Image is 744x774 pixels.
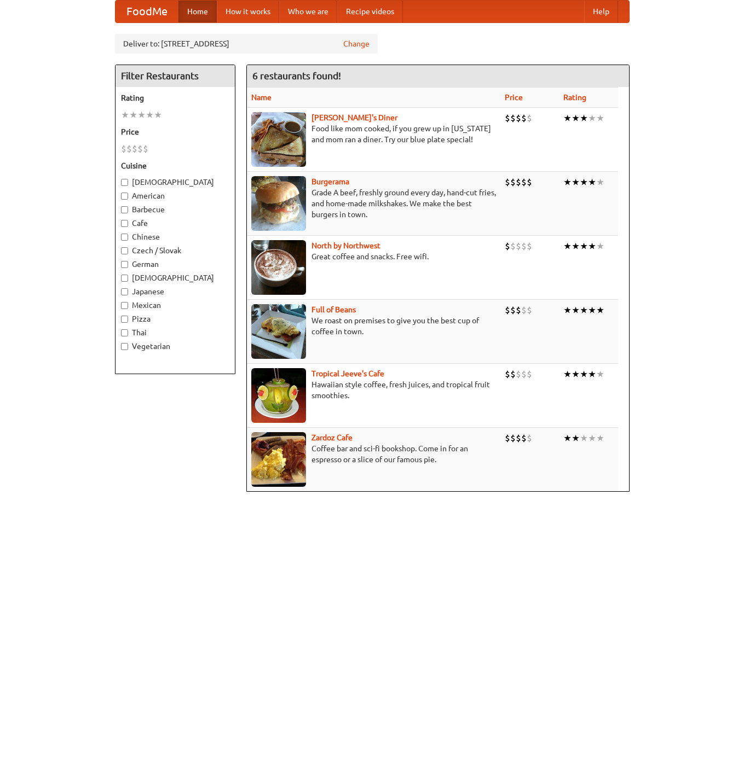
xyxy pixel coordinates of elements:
[251,368,306,423] img: jeeves.jpg
[527,240,532,252] li: $
[572,176,580,188] li: ★
[121,245,229,256] label: Czech / Slovak
[516,432,521,444] li: $
[572,304,580,316] li: ★
[116,1,178,22] a: FoodMe
[510,432,516,444] li: $
[516,112,521,124] li: $
[121,193,128,200] input: American
[251,187,496,220] p: Grade A beef, freshly ground every day, hand-cut fries, and home-made milkshakes. We make the bes...
[121,204,229,215] label: Barbecue
[596,176,604,188] li: ★
[121,247,128,254] input: Czech / Slovak
[251,251,496,262] p: Great coffee and snacks. Free wifi.
[521,432,527,444] li: $
[563,240,572,252] li: ★
[121,286,229,297] label: Japanese
[121,179,128,186] input: [DEMOGRAPHIC_DATA]
[563,304,572,316] li: ★
[521,112,527,124] li: $
[154,109,162,121] li: ★
[116,65,235,87] h4: Filter Restaurants
[516,240,521,252] li: $
[505,368,510,380] li: $
[588,432,596,444] li: ★
[121,234,128,241] input: Chinese
[143,143,148,155] li: $
[251,432,306,487] img: zardoz.jpg
[137,109,146,121] li: ★
[580,304,588,316] li: ★
[251,112,306,167] img: sallys.jpg
[251,315,496,337] p: We roast on premises to give you the best cup of coffee in town.
[580,368,588,380] li: ★
[121,300,229,311] label: Mexican
[121,231,229,242] label: Chinese
[121,190,229,201] label: American
[251,240,306,295] img: north.jpg
[596,304,604,316] li: ★
[146,109,154,121] li: ★
[510,176,516,188] li: $
[121,109,129,121] li: ★
[572,112,580,124] li: ★
[510,368,516,380] li: $
[510,112,516,124] li: $
[312,113,397,122] b: [PERSON_NAME]'s Diner
[505,240,510,252] li: $
[521,240,527,252] li: $
[121,206,128,213] input: Barbecue
[312,241,380,250] a: North by Northwest
[510,240,516,252] li: $
[527,432,532,444] li: $
[121,316,128,323] input: Pizza
[252,71,341,81] ng-pluralize: 6 restaurants found!
[121,272,229,283] label: [DEMOGRAPHIC_DATA]
[588,112,596,124] li: ★
[251,379,496,401] p: Hawaiian style coffee, fresh juices, and tropical fruit smoothies.
[516,304,521,316] li: $
[572,368,580,380] li: ★
[132,143,137,155] li: $
[121,329,128,336] input: Thai
[527,368,532,380] li: $
[596,112,604,124] li: ★
[588,368,596,380] li: ★
[563,112,572,124] li: ★
[521,176,527,188] li: $
[505,112,510,124] li: $
[588,304,596,316] li: ★
[572,240,580,252] li: ★
[251,93,272,102] a: Name
[279,1,337,22] a: Who we are
[580,432,588,444] li: ★
[178,1,217,22] a: Home
[510,304,516,316] li: $
[596,240,604,252] li: ★
[580,112,588,124] li: ★
[312,177,349,186] a: Burgerama
[580,176,588,188] li: ★
[121,343,128,350] input: Vegetarian
[312,305,356,314] a: Full of Beans
[580,240,588,252] li: ★
[251,123,496,145] p: Food like mom cooked, if you grew up in [US_STATE] and mom ran a diner. Try our blue plate special!
[251,443,496,465] p: Coffee bar and sci-fi bookshop. Come in for an espresso or a slice of our famous pie.
[596,368,604,380] li: ★
[588,240,596,252] li: ★
[121,126,229,137] h5: Price
[521,368,527,380] li: $
[121,220,128,227] input: Cafe
[121,218,229,229] label: Cafe
[527,176,532,188] li: $
[563,176,572,188] li: ★
[527,112,532,124] li: $
[121,313,229,324] label: Pizza
[505,432,510,444] li: $
[121,275,128,282] input: [DEMOGRAPHIC_DATA]
[312,369,384,378] a: Tropical Jeeve's Cafe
